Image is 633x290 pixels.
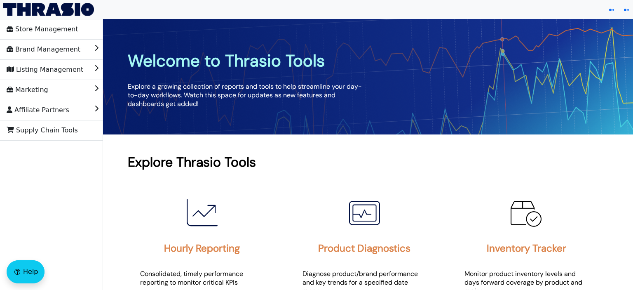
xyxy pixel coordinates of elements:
h2: Hourly Reporting [164,242,240,255]
img: Hourly Reporting Icon [181,192,223,233]
h2: Product Diagnostics [318,242,410,255]
img: Thrasio Logo [3,3,94,16]
span: Brand Management [7,43,80,56]
p: Consolidated, timely performance reporting to monitor critical KPIs [140,269,264,287]
span: Listing Management [7,63,83,76]
span: Affiliate Partners [7,104,69,117]
span: Help [23,267,38,277]
h2: Inventory Tracker [487,242,566,255]
p: Explore a growing collection of reports and tools to help streamline your day-to-day workflows. W... [128,82,368,108]
span: Store Management [7,23,78,36]
button: Help floatingactionbutton [7,260,45,283]
img: Inventory Tracker Icon [506,192,547,233]
span: Supply Chain Tools [7,124,78,137]
span: Marketing [7,83,48,97]
h1: Welcome to Thrasio Tools [128,50,368,71]
h1: Explore Thrasio Tools [128,153,608,171]
img: Product Diagnostics Icon [344,192,385,233]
